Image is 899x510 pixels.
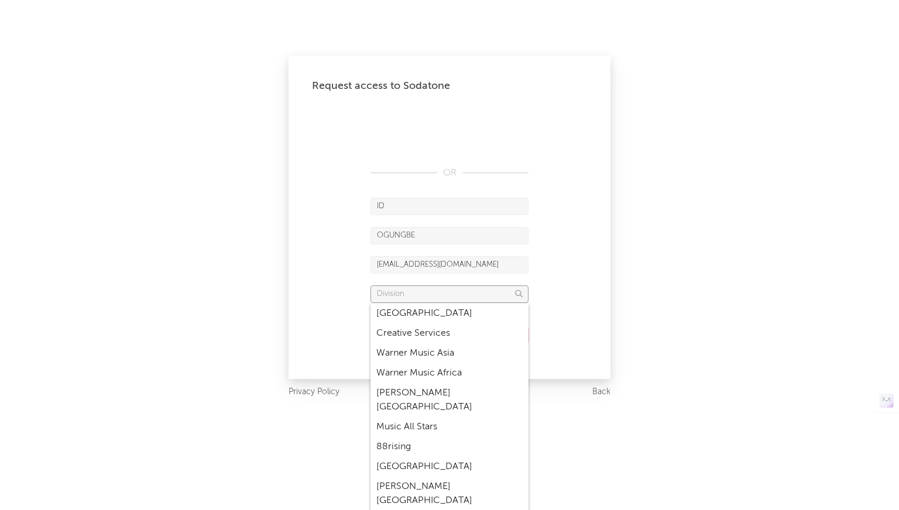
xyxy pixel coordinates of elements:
div: [PERSON_NAME] [GEOGRAPHIC_DATA] [370,383,529,417]
div: Creative Services [370,323,529,343]
div: OR [370,166,529,180]
div: Music All Stars [370,417,529,437]
div: Warner Music Asia [370,343,529,363]
input: Division [370,285,529,303]
div: 88rising [370,437,529,457]
a: Privacy Policy [289,385,339,399]
input: First Name [370,198,529,215]
a: Back [592,385,610,399]
input: Last Name [370,227,529,244]
div: Warner Music Africa [370,363,529,383]
input: Email [370,256,529,274]
div: Request access to Sodatone [312,79,587,93]
div: [GEOGRAPHIC_DATA] [370,304,529,323]
div: [GEOGRAPHIC_DATA] [370,457,529,477]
